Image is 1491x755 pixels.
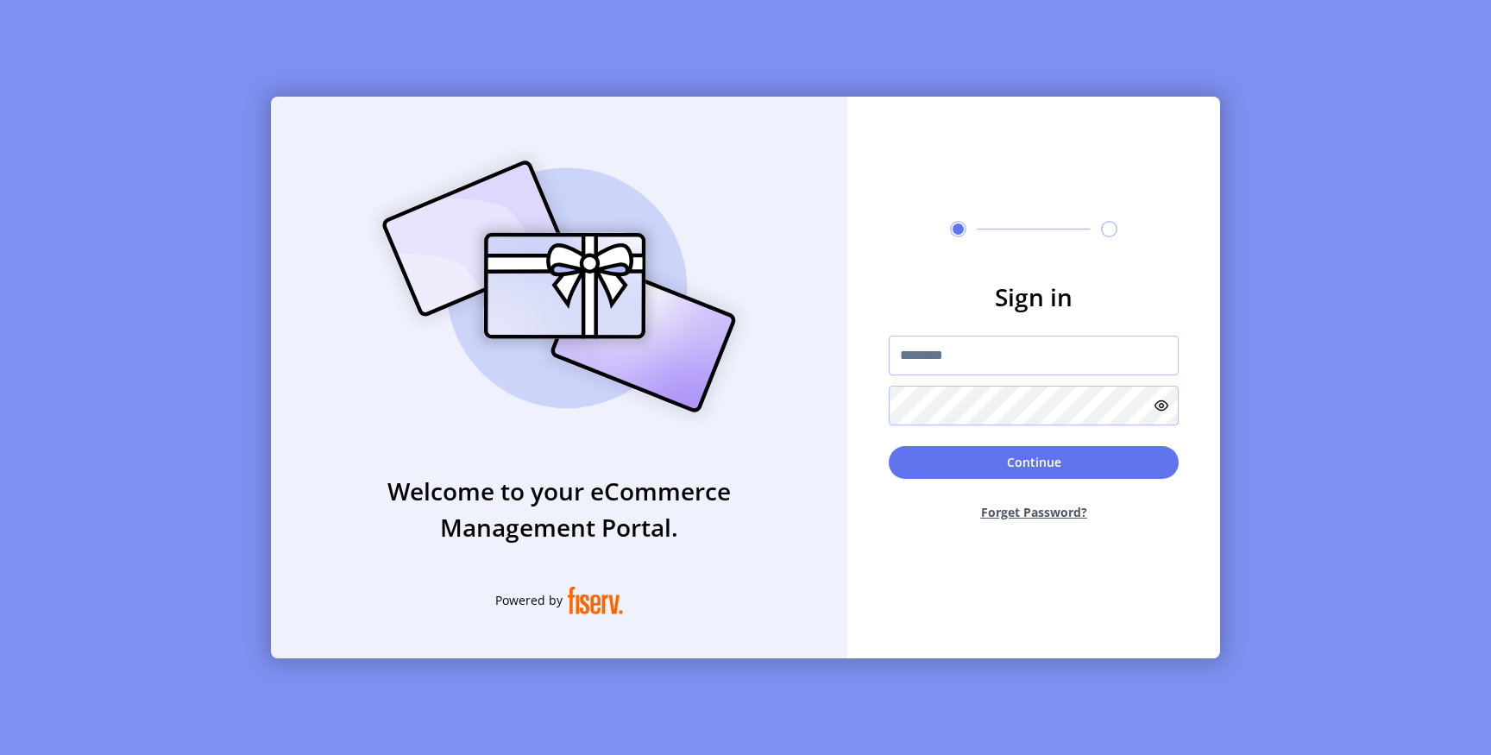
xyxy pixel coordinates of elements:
[889,489,1179,535] button: Forget Password?
[495,591,563,609] span: Powered by
[271,473,847,545] h3: Welcome to your eCommerce Management Portal.
[889,279,1179,315] h3: Sign in
[356,142,762,431] img: card_Illustration.svg
[889,446,1179,479] button: Continue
